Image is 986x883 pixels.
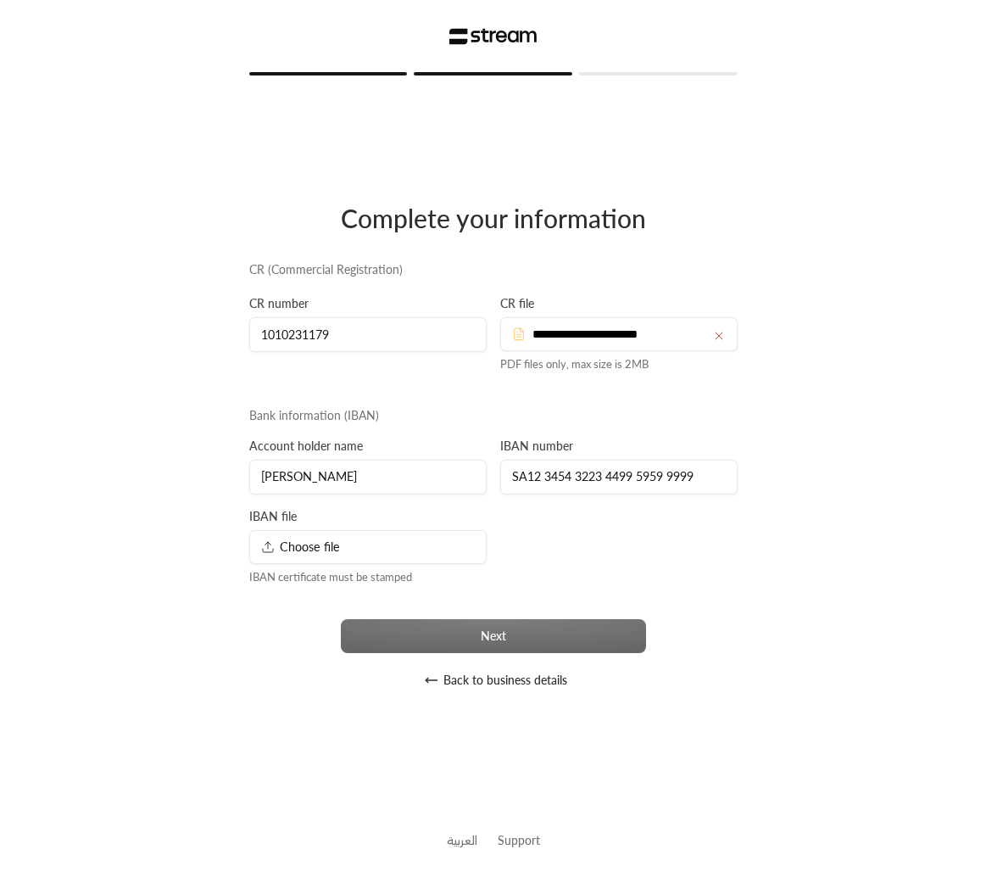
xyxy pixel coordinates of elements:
[249,508,297,525] label: IBAN file
[249,438,363,455] label: Account holder name
[498,824,540,856] button: Support
[242,261,744,278] div: CR (Commercial Registration)
[500,356,738,373] div: PDF files only, max size is 2MB
[449,28,537,45] img: Stream Logo
[242,407,744,424] div: Bank information (IBAN)
[250,663,736,697] button: Back to business details
[261,538,341,556] span: Choose file
[447,824,477,856] a: العربية
[249,569,487,586] div: IBAN certificate must be stamped
[249,295,309,312] label: CR number
[249,202,738,234] div: Complete your information
[500,295,534,312] label: CR file
[500,438,573,455] label: IBAN number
